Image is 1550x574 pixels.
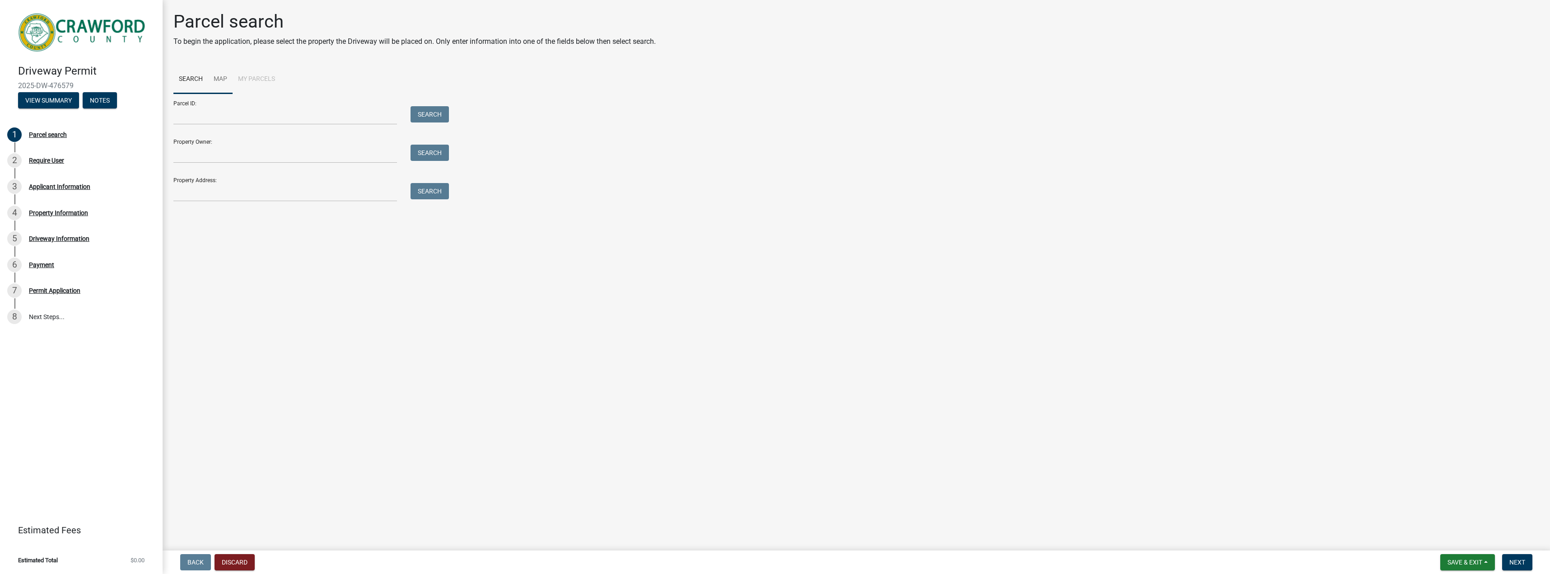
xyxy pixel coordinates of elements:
a: Search [173,65,208,94]
button: Next [1502,554,1532,570]
a: Estimated Fees [7,521,148,539]
div: 2 [7,153,22,168]
span: 2025-DW-476579 [18,81,145,90]
div: 5 [7,231,22,246]
div: Permit Application [29,287,80,294]
div: Parcel search [29,132,67,138]
img: Crawford County, Georgia [18,9,148,55]
div: Driveway Information [29,235,89,242]
wm-modal-confirm: Summary [18,97,79,104]
div: Applicant Information [29,183,90,190]
span: Next [1509,559,1525,566]
button: Back [180,554,211,570]
a: Map [208,65,233,94]
button: Save & Exit [1440,554,1495,570]
div: 3 [7,179,22,194]
div: 7 [7,283,22,298]
div: Payment [29,262,54,268]
div: 8 [7,310,22,324]
span: Back [187,559,204,566]
span: Estimated Total [18,557,58,563]
p: To begin the application, please select the property the Driveway will be placed on. Only enter i... [173,36,656,47]
button: Search [411,106,449,122]
button: Search [411,145,449,161]
div: 4 [7,206,22,220]
button: Search [411,183,449,199]
div: 1 [7,127,22,142]
button: Discard [215,554,255,570]
div: 6 [7,258,22,272]
div: Require User [29,157,64,164]
h1: Parcel search [173,11,656,33]
span: $0.00 [131,557,145,563]
wm-modal-confirm: Notes [83,97,117,104]
div: Property Information [29,210,88,216]
button: Notes [83,92,117,108]
button: View Summary [18,92,79,108]
h4: Driveway Permit [18,65,155,78]
span: Save & Exit [1447,559,1482,566]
